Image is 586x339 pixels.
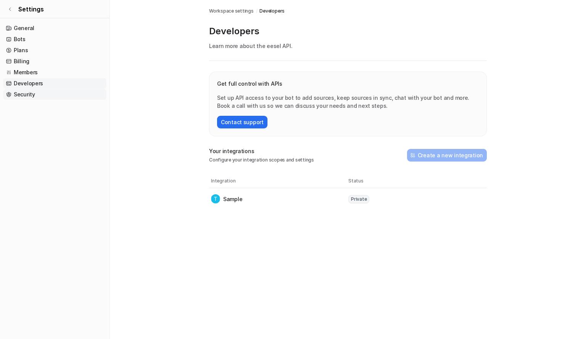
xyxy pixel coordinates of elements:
a: Plans [3,45,106,56]
a: eesel API [267,43,291,49]
span: Learn more about the . [209,43,292,49]
th: Status [348,177,485,185]
h2: Create a new integration [418,151,483,159]
a: Developers [259,8,285,14]
p: Set up API access to your bot to add sources, keep sources in sync, chat with your bot and more. ... [217,94,479,110]
a: Workspace settings [209,8,254,14]
span: Settings [18,5,44,14]
a: Bots [3,34,106,45]
span: Private [348,195,369,203]
th: Integration [211,177,348,185]
p: Get full control with APIs [217,80,479,88]
button: Create a new integration [407,149,487,162]
p: Configure your integration scopes and settings [209,157,314,163]
a: Developers [3,78,106,89]
p: Your integrations [209,147,314,155]
a: Members [3,67,106,78]
button: Contact support [217,116,267,128]
span: / [256,8,258,14]
a: Security [3,89,106,100]
p: Sample [223,195,242,203]
a: Billing [3,56,106,67]
p: Developers [209,25,487,37]
a: General [3,23,106,34]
